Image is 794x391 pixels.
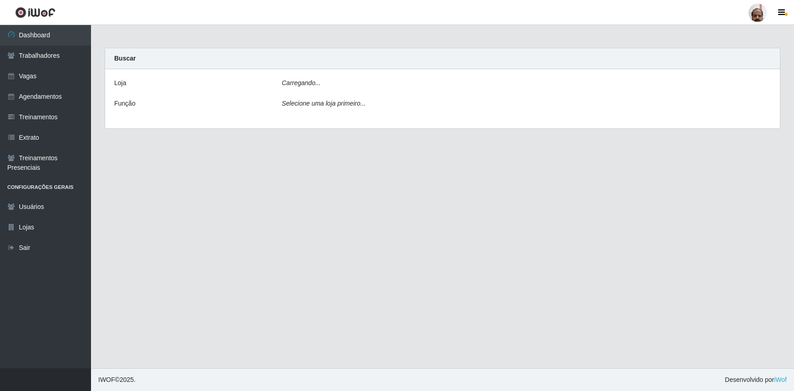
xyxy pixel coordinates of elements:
[774,376,787,383] a: iWof
[98,376,115,383] span: IWOF
[725,375,787,385] span: Desenvolvido por
[114,99,136,108] label: Função
[114,55,136,62] strong: Buscar
[282,79,321,86] i: Carregando...
[15,7,56,18] img: CoreUI Logo
[282,100,365,107] i: Selecione uma loja primeiro...
[114,78,126,88] label: Loja
[98,375,136,385] span: © 2025 .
